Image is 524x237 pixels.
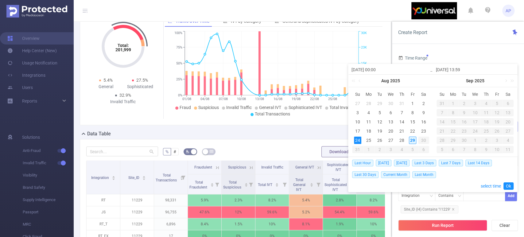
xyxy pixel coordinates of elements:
div: 24 [470,127,481,135]
input: End date [436,66,514,73]
th: Mon [448,90,459,99]
div: 1 [470,137,481,144]
div: 4 [396,146,407,153]
div: 2 [480,137,491,144]
td: September 19, 2025 [491,117,503,126]
tspan: 01/08 [182,97,191,101]
span: Mo [363,91,374,97]
a: select time [481,180,501,192]
td: July 31, 2025 [396,99,407,108]
div: 13 [387,118,394,126]
h2: Data Table [87,130,111,138]
input: Start date [351,66,430,73]
div: 6 [503,100,514,107]
td: August 13, 2025 [385,117,396,126]
td: August 11, 2025 [363,117,374,126]
th: Sat [503,90,514,99]
tspan: 22/08 [310,97,319,101]
td: September 6, 2025 [503,99,514,108]
div: 6 [387,109,394,116]
div: 7 [437,109,448,116]
span: Invalid Traffic [23,157,74,169]
div: 19 [491,118,503,126]
td: August 28, 2025 [396,136,407,145]
div: 3 [354,109,361,116]
div: 21 [437,127,448,135]
i: Filter menu [280,174,289,194]
td: September 30, 2025 [459,136,470,145]
div: 5 [407,146,418,153]
tspan: 04/08 [200,97,209,101]
div: 7 [398,109,405,116]
div: 6 [418,146,429,153]
td: August 5, 2025 [374,108,385,117]
div: 15 [409,118,416,126]
td: September 3, 2025 [470,99,481,108]
i: Filter menu [246,174,255,194]
input: Search... [86,146,158,156]
span: Supply Intelligence [23,194,74,206]
div: 27 [503,127,514,135]
td: September 29, 2025 [448,136,459,145]
div: 2 [459,100,470,107]
a: Last year (Control + left) [351,75,359,87]
span: Last Month [412,171,436,178]
div: 16 [420,118,427,126]
td: September 5, 2025 [491,99,503,108]
td: September 4, 2025 [396,145,407,154]
td: August 15, 2025 [407,117,418,126]
div: 5 [437,146,448,153]
i: Filter menu [213,174,221,194]
span: 5.4% [103,78,113,83]
td: September 16, 2025 [459,117,470,126]
tspan: 13/08 [255,97,264,101]
i: Filter menu [179,161,188,194]
td: September 27, 2025 [503,126,514,136]
div: 29 [376,100,383,107]
td: September 5, 2025 [407,145,418,154]
td: August 31, 2025 [352,145,363,154]
td: August 8, 2025 [407,108,418,117]
div: 10 [491,146,503,153]
tspan: 0% [178,93,182,97]
div: 14 [398,118,405,126]
td: September 17, 2025 [470,117,481,126]
th: Wed [470,90,481,99]
div: 29 [409,137,416,144]
span: Integration [91,176,110,180]
button: Add [505,190,517,201]
div: 17 [354,127,361,135]
td: August 7, 2025 [396,108,407,117]
td: October 6, 2025 [448,145,459,154]
tspan: 15K [361,61,367,65]
span: Last Hour [352,160,373,166]
a: Next month (PageDown) [503,75,508,87]
span: Last 30 Days [352,171,378,178]
th: Mon [363,90,374,99]
td: August 26, 2025 [374,136,385,145]
i: icon: table [210,150,213,153]
td: September 1, 2025 [448,99,459,108]
tspan: 75% [176,45,182,49]
div: 16 [459,118,470,126]
i: icon: down [458,194,461,198]
td: August 9, 2025 [418,108,429,117]
span: Tu [374,91,385,97]
span: [DATE] [376,160,391,166]
span: 32.9% [119,93,131,98]
div: 2 [374,146,385,153]
div: Contains [438,191,458,201]
td: September 7, 2025 [437,108,448,117]
td: September 8, 2025 [448,108,459,117]
span: Last 7 Days [439,160,463,166]
div: 4 [480,100,491,107]
td: September 10, 2025 [470,108,481,117]
a: Overview [7,32,40,45]
span: Solutions [22,131,40,143]
span: We [385,91,396,97]
div: 25 [365,137,372,144]
span: Sa [418,91,429,97]
span: Sa [503,91,514,97]
span: Total Transactions [156,173,178,182]
span: Su [352,91,363,97]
